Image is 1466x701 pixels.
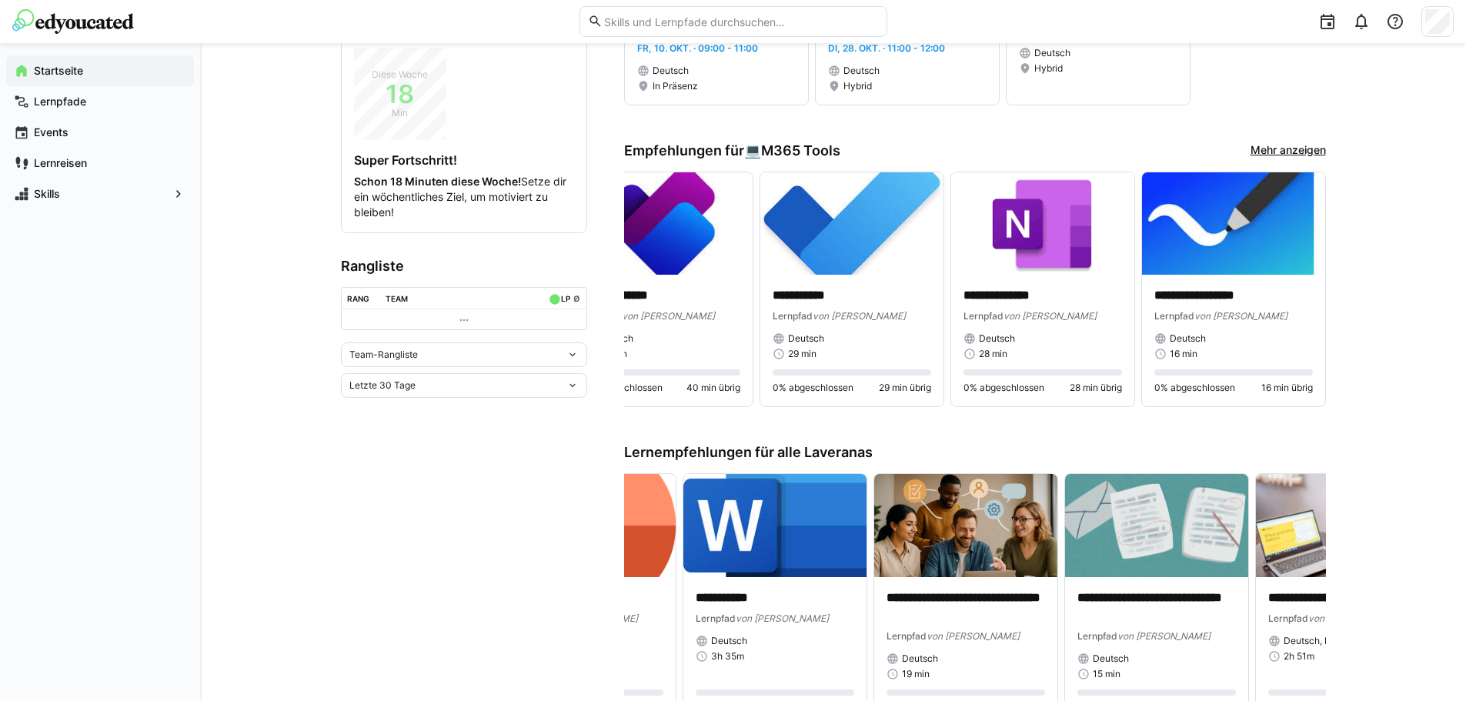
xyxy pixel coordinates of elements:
[603,15,878,28] input: Skills und Lernpfade durchsuchen…
[1034,62,1063,75] span: Hybrid
[341,258,587,275] h3: Rangliste
[1256,474,1439,577] img: image
[788,348,816,360] span: 29 min
[843,80,872,92] span: Hybrid
[1154,382,1235,394] span: 0% abgeschlossen
[1308,613,1378,624] span: von edyoucated
[349,349,418,361] span: Team-Rangliste
[788,332,824,345] span: Deutsch
[561,294,570,303] div: LP
[736,613,829,624] span: von [PERSON_NAME]
[1154,310,1194,322] span: Lernpfad
[843,65,880,77] span: Deutsch
[902,668,930,680] span: 19 min
[887,630,927,642] span: Lernpfad
[711,635,747,647] span: Deutsch
[622,310,715,322] span: von [PERSON_NAME]
[1284,635,1361,647] span: Deutsch, Englisch
[354,175,521,188] strong: Schon 18 Minuten diese Woche!
[979,348,1007,360] span: 28 min
[1142,172,1325,275] img: image
[1070,382,1122,394] span: 28 min übrig
[569,172,753,275] img: image
[902,653,938,665] span: Deutsch
[386,294,408,303] div: Team
[347,294,369,303] div: Rang
[813,310,906,322] span: von [PERSON_NAME]
[624,142,840,159] h3: Empfehlungen für
[653,80,698,92] span: In Präsenz
[744,142,840,159] div: 💻️
[354,152,574,168] h4: Super Fortschritt!
[683,474,867,577] img: image
[760,172,943,275] img: image
[1003,310,1097,322] span: von [PERSON_NAME]
[1093,653,1129,665] span: Deutsch
[696,613,736,624] span: Lernpfad
[1117,630,1211,642] span: von [PERSON_NAME]
[711,650,744,663] span: 3h 35m
[653,65,689,77] span: Deutsch
[773,310,813,322] span: Lernpfad
[773,382,853,394] span: 0% abgeschlossen
[573,291,580,304] a: ø
[1261,382,1313,394] span: 16 min übrig
[963,382,1044,394] span: 0% abgeschlossen
[637,42,758,54] span: Fr, 10. Okt. · 09:00 - 11:00
[927,630,1020,642] span: von [PERSON_NAME]
[979,332,1015,345] span: Deutsch
[1251,142,1326,159] a: Mehr anzeigen
[354,174,574,220] p: Setze dir ein wöchentliches Ziel, um motiviert zu bleiben!
[1268,613,1308,624] span: Lernpfad
[879,382,931,394] span: 29 min übrig
[1170,348,1197,360] span: 16 min
[624,444,1326,461] h3: Lernempfehlungen für alle Laveranas
[963,310,1003,322] span: Lernpfad
[1093,668,1120,680] span: 15 min
[1065,474,1248,577] img: image
[1034,47,1070,59] span: Deutsch
[545,613,638,624] span: von [PERSON_NAME]
[686,382,740,394] span: 40 min übrig
[951,172,1134,275] img: image
[349,379,416,392] span: Letzte 30 Tage
[1077,630,1117,642] span: Lernpfad
[1284,650,1314,663] span: 2h 51m
[1194,310,1287,322] span: von [PERSON_NAME]
[761,142,840,159] span: M365 Tools
[874,474,1057,577] img: image
[828,42,945,54] span: Di, 28. Okt. · 11:00 - 12:00
[1170,332,1206,345] span: Deutsch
